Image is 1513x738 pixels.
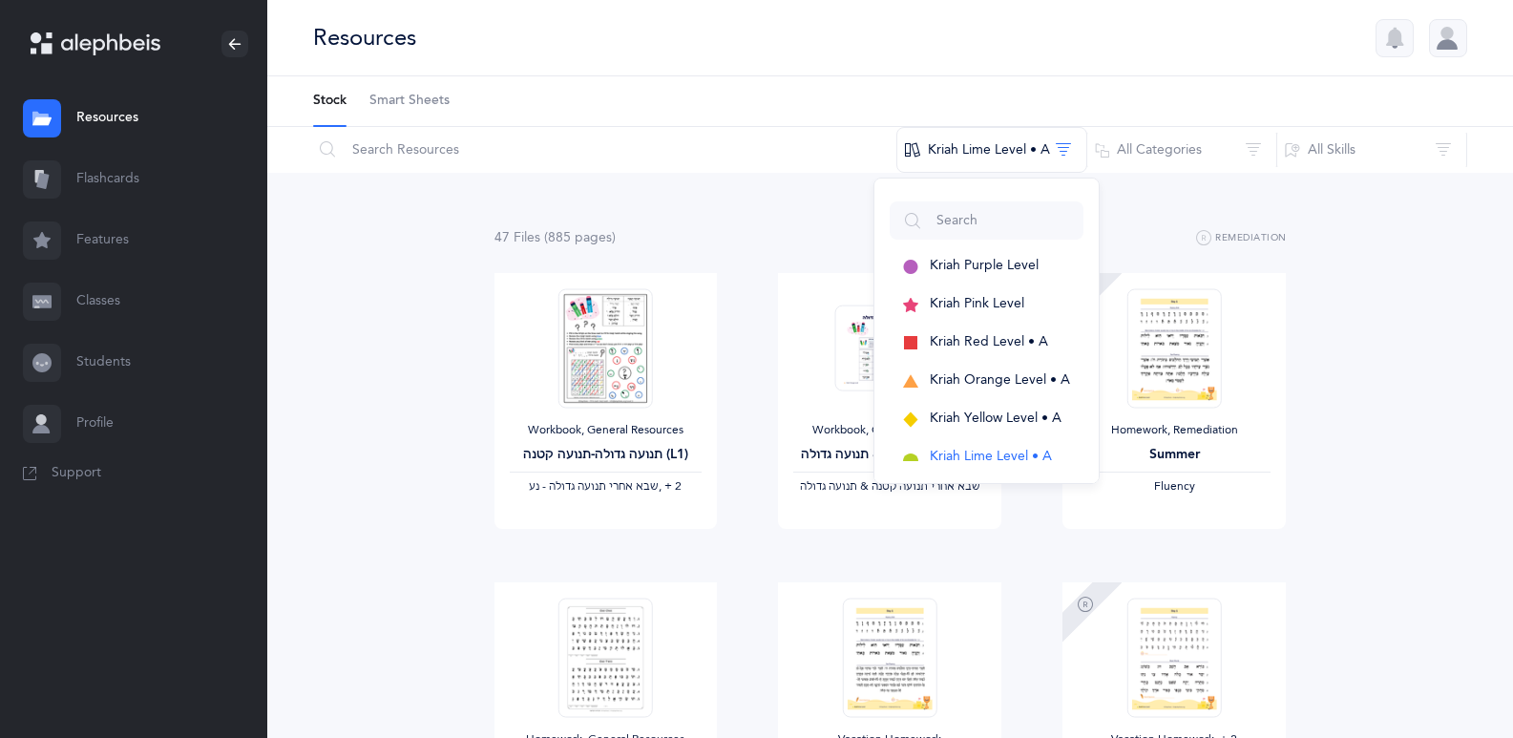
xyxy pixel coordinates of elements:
div: תנועה גדולה-תנועה קטנה (L1) [510,445,703,465]
span: Kriah Orange Level • A [930,372,1070,388]
div: ‪, + 2‬ [510,479,703,495]
div: תנועה קטנה & תנועה גדולה (L2) [793,445,986,465]
span: ‫שבא אחרי תנועה קטנה & תנועה גדולה‬ [800,479,980,493]
span: Support [52,464,101,483]
button: Kriah Lime Level • A [890,438,1083,476]
span: Smart Sheets [369,92,450,111]
span: ‫שבא אחרי תנועה גדולה - נע‬ [529,479,659,493]
span: s [535,230,540,245]
div: Workbook, General Resources [510,423,703,438]
span: (885 page ) [544,230,616,245]
span: Kriah Lime Level • A [930,449,1052,464]
button: Remediation [1196,227,1287,250]
div: Workbook, General Resources [793,423,986,438]
button: Kriah Red Level • A [890,324,1083,362]
span: Kriah Yellow Level • A [930,411,1061,426]
img: Recommended_Summer_Remedial_EN_thumbnail_1717642628.png [1127,288,1221,408]
div: Homework, Remediation [1078,423,1271,438]
button: Kriah Pink Level [890,285,1083,324]
span: Kriah Pink Level [930,296,1024,311]
button: Kriah Purple Level [890,247,1083,285]
span: s [606,230,612,245]
img: Tenuah_Gedolah.Ketana-Workbook-SB_thumbnail_1685245466.png [835,305,945,391]
button: Kriah Orange Level • A [890,362,1083,400]
div: Summer [1078,445,1271,465]
button: Kriah Lime Level • A [896,127,1087,173]
img: Recommended_Summer_HW_EN_thumbnail_1717565563.png [843,598,936,717]
button: All Categories [1086,127,1277,173]
div: Fluency [1078,479,1271,495]
span: 47 File [494,230,540,245]
img: Alephbeis__%D7%AA%D7%A0%D7%95%D7%A2%D7%94_%D7%92%D7%93%D7%95%D7%9C%D7%94-%D7%A7%D7%98%D7%A0%D7%94... [558,288,652,408]
button: Kriah Yellow Level • A [890,400,1083,438]
button: Kriah Green Level • A [890,476,1083,515]
div: Resources [313,22,416,53]
span: Kriah Purple Level [930,258,1039,273]
input: Search [890,201,1083,240]
img: FluencyProgram-SpeedReading-L2_thumbnail_1736302935.png [558,598,652,717]
input: Search Resources [312,127,897,173]
img: Summer_L1ERashiFluency-no_skills_32_days_thumbnail_1716333017.png [1127,598,1221,717]
span: Kriah Red Level • A [930,334,1048,349]
button: All Skills [1276,127,1467,173]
